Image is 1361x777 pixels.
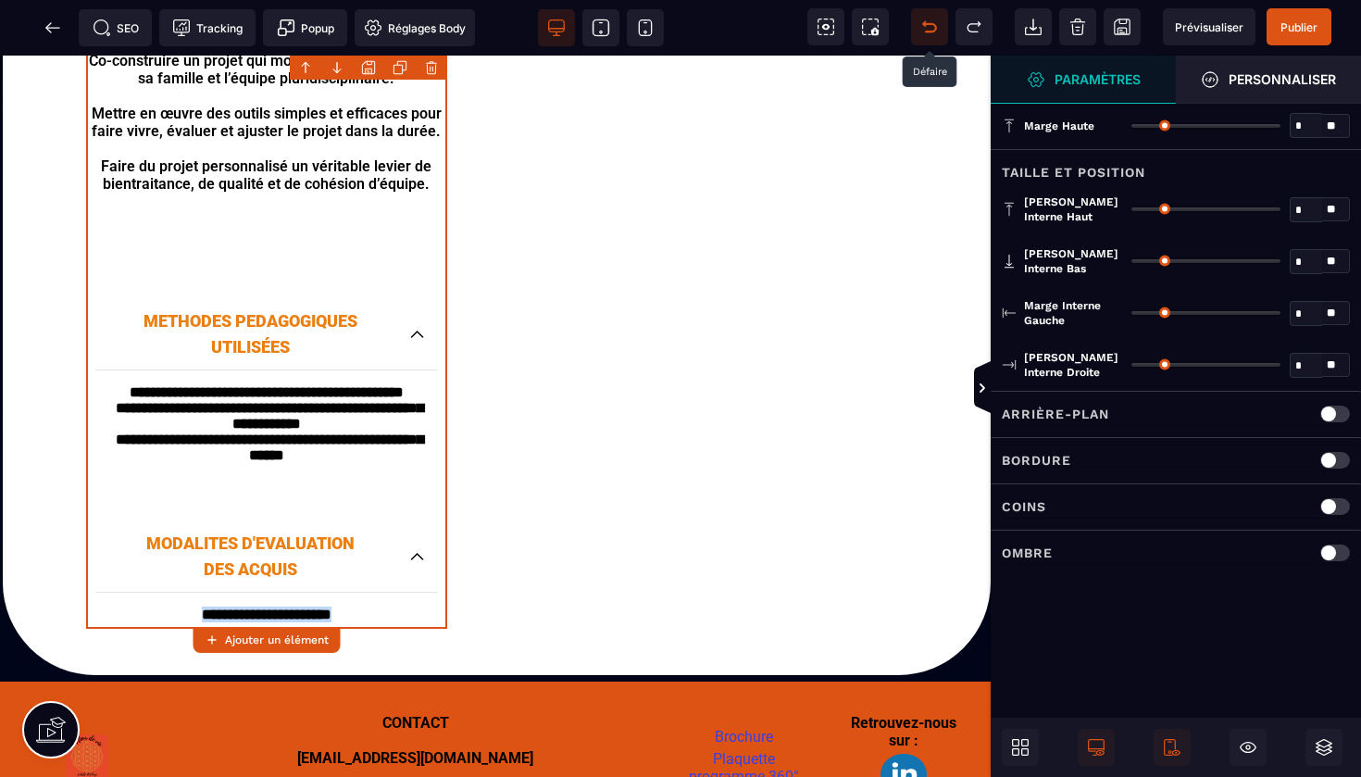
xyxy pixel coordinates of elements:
img: 1a59c7fc07b2df508e9f9470b57f58b2_Design_sans_titre_(2).png [880,698,927,739]
span: Afficher les vues [991,361,1009,417]
span: Importer [1015,8,1052,45]
a: Brochure [715,672,773,690]
span: Retour [34,9,71,46]
span: Code de suivi [159,9,256,46]
span: Voir les composants [807,8,844,45]
span: [PERSON_NAME] interne droite [1024,350,1122,380]
span: Défaire [911,8,948,45]
span: SEO [93,19,139,37]
span: Popup [277,19,334,37]
p: Arrière-plan [1002,403,1109,425]
p: MODALITES D'EVALUATION DES ACQUIS [109,475,392,527]
span: Enregistrer [1104,8,1141,45]
button: Ajouter un élément [193,627,340,653]
span: Prévisualiser [1175,20,1243,34]
span: Réglages Body [364,19,466,37]
a: Plaquette programme 360° [689,695,799,730]
span: Voir bureau [538,9,575,46]
span: Marge haute [1024,119,1094,133]
span: Marge interne gauche [1024,298,1122,328]
span: Voir mobile [627,9,664,46]
span: Rétablir [955,8,993,45]
span: [PERSON_NAME] interne haut [1024,194,1122,224]
span: Masquer le bloc [1230,729,1267,766]
span: Créer une alerte modale [263,9,347,46]
p: Ombre [1002,542,1053,564]
span: Nettoyage [1059,8,1096,45]
p: Bordure [1002,449,1071,471]
div: Taille et position [991,149,1361,183]
strong: Ajouter un élément [225,633,329,646]
span: Voir tablette [582,9,619,46]
span: Ouvrir le gestionnaire de styles [991,56,1176,104]
span: Aperçu [1163,8,1255,45]
span: Afficher le desktop [1078,729,1115,766]
span: Afficher le mobile [1154,729,1191,766]
span: Favicon [355,9,475,46]
strong: Paramètres [1055,72,1141,86]
span: Tracking [172,19,243,37]
span: Ouvrir les calques [1305,729,1342,766]
span: Métadata SEO [79,9,152,46]
span: Ouvrir le gestionnaire de styles [1176,56,1361,104]
b: Retrouvez-nous sur : [851,658,960,694]
b: CONTACT [EMAIL_ADDRESS][DOMAIN_NAME] 06 26 06 11 14 [297,658,533,746]
span: [PERSON_NAME] interne bas [1024,246,1122,276]
p: METHODES PEDAGOGIQUES UTILISÉES [109,253,392,305]
span: Ouvrir les blocs [1002,729,1039,766]
span: Publier [1280,20,1317,34]
p: Coins [1002,495,1046,518]
span: Capture d'écran [852,8,889,45]
strong: Personnaliser [1229,72,1336,86]
span: Enregistrer le contenu [1267,8,1331,45]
